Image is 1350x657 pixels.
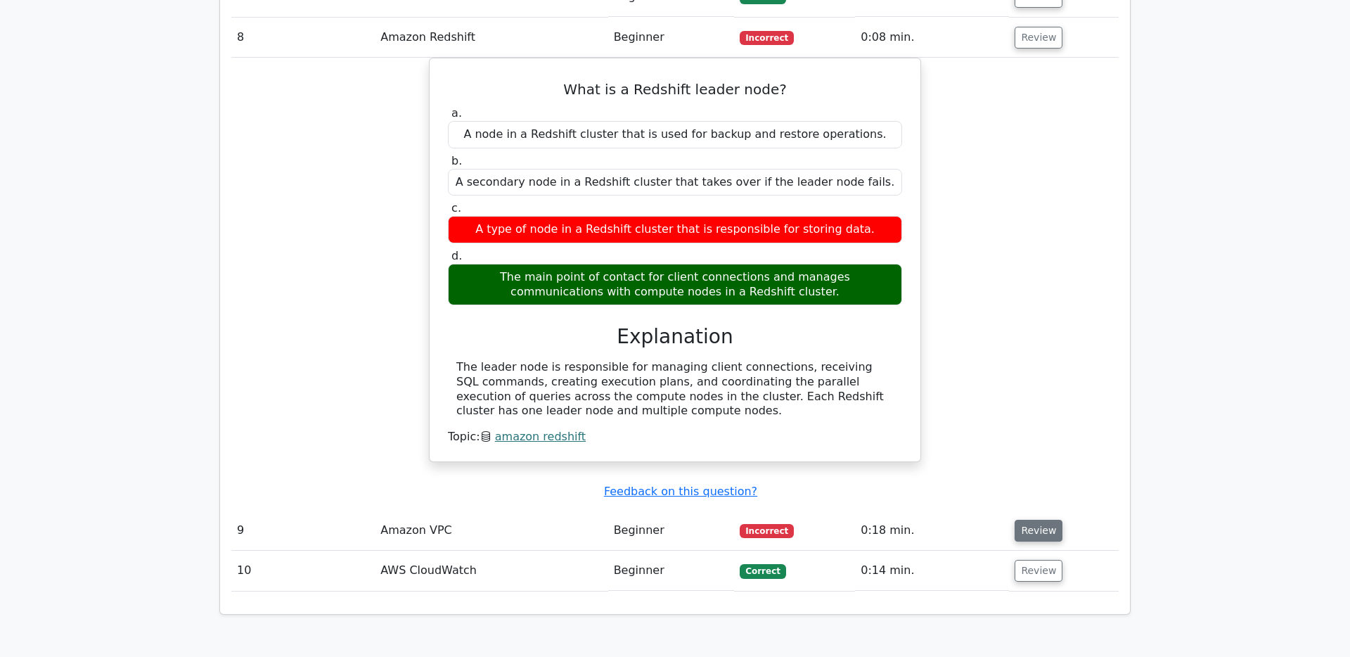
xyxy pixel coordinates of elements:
td: Beginner [608,511,735,551]
td: 9 [231,511,375,551]
td: 8 [231,18,375,58]
span: b. [451,154,462,167]
span: Incorrect [740,31,794,45]
div: A type of node in a Redshift cluster that is responsible for storing data. [448,216,902,243]
td: 0:08 min. [855,18,1009,58]
div: The main point of contact for client connections and manages communications with compute nodes in... [448,264,902,306]
td: Amazon Redshift [375,18,607,58]
button: Review [1015,560,1062,582]
div: A secondary node in a Redshift cluster that takes over if the leader node fails. [448,169,902,196]
td: Amazon VPC [375,511,607,551]
span: Correct [740,564,785,578]
td: 0:14 min. [855,551,1009,591]
td: Beginner [608,18,735,58]
span: a. [451,106,462,120]
span: Incorrect [740,524,794,538]
h3: Explanation [456,325,894,349]
div: A node in a Redshift cluster that is used for backup and restore operations. [448,121,902,148]
div: Topic: [448,430,902,445]
span: c. [451,201,461,215]
td: 10 [231,551,375,591]
div: The leader node is responsible for managing client connections, receiving SQL commands, creating ... [456,360,894,419]
span: d. [451,249,462,262]
button: Review [1015,520,1062,542]
a: Feedback on this question? [604,485,757,498]
a: amazon redshift [495,430,586,443]
td: 0:18 min. [855,511,1009,551]
td: Beginner [608,551,735,591]
h5: What is a Redshift leader node? [446,81,904,98]
button: Review [1015,27,1062,49]
td: AWS CloudWatch [375,551,607,591]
